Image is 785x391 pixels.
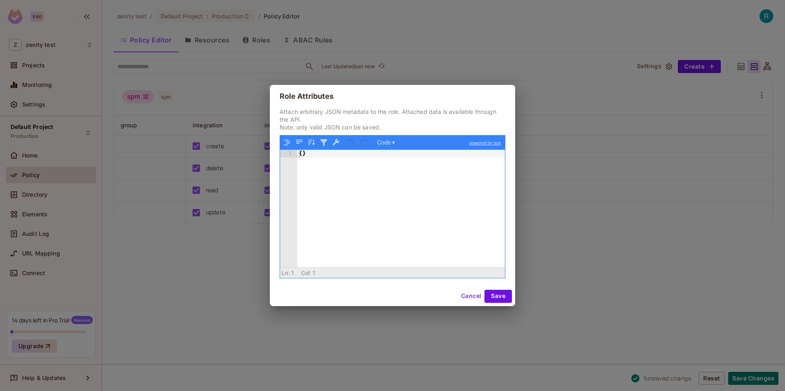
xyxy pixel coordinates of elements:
[458,290,484,303] button: Cancel
[318,137,329,148] button: Filter, sort, or transform contents
[280,150,297,158] div: 1
[282,137,292,148] button: Format JSON data, with proper indentation and line feeds (Ctrl+I)
[294,137,305,148] button: Compact JSON data, remove all whitespaces (Ctrl+Shift+I)
[331,137,341,148] button: Repair JSON: fix quotes and escape characters, remove comments and JSONP notation, turn JavaScrip...
[270,85,515,108] h2: Role Attributes
[374,137,398,148] button: Code ▾
[301,270,311,276] span: Col:
[291,270,294,276] span: 1
[359,137,369,148] button: Redo (Ctrl+Shift+Z)
[282,270,289,276] span: Ln:
[312,270,316,276] span: 1
[280,108,505,131] p: Attach arbitrary JSON metadata to the role. Attached data is available through the API. Note: onl...
[484,290,512,303] button: Save
[306,137,317,148] button: Sort contents
[465,136,505,150] a: powered by ace
[346,137,357,148] button: Undo last action (Ctrl+Z)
